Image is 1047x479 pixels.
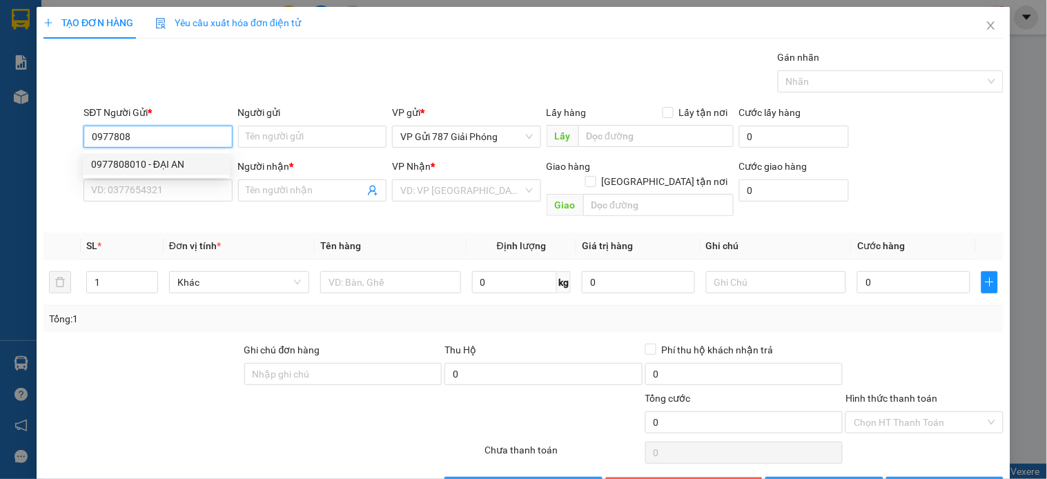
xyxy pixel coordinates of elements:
input: 0 [582,271,695,293]
button: delete [49,271,71,293]
div: Người gửi [238,105,386,120]
button: plus [981,271,998,293]
div: Tổng: 1 [49,311,405,326]
span: kg [557,271,571,293]
span: Yêu cầu xuất hóa đơn điện tử [155,17,301,28]
th: Ghi chú [701,233,852,260]
input: Cước giao hàng [739,179,850,202]
span: Tên hàng [320,240,361,251]
span: close [986,20,997,31]
span: Tổng cước [645,393,691,404]
input: Ghi chú đơn hàng [244,363,442,385]
label: Ghi chú đơn hàng [244,344,320,355]
span: Thu Hộ [444,344,476,355]
span: Lấy tận nơi [674,105,734,120]
button: Close [972,7,1010,46]
b: [DOMAIN_NAME] [184,11,333,34]
div: Chưa thanh toán [483,442,643,467]
span: Phí thu hộ khách nhận trả [656,342,779,358]
div: 0977808010 - ĐẠI AN [83,153,230,175]
span: VP Gửi 787 Giải Phóng [400,126,532,147]
span: Khác [177,272,301,293]
span: [GEOGRAPHIC_DATA] tận nơi [596,174,734,189]
div: Người nhận [238,159,386,174]
h2: VP Nhận: VP Hàng LC [72,80,333,167]
h2: ATCTRX72 [8,80,111,103]
span: plus [43,18,53,28]
div: 0977808010 - ĐẠI AN [91,157,222,172]
img: logo.jpg [8,11,77,80]
span: Giao [547,194,583,216]
span: SL [86,240,97,251]
img: icon [155,18,166,29]
b: Sao Việt [84,32,168,55]
span: Đơn vị tính [169,240,221,251]
span: TẠO ĐƠN HÀNG [43,17,133,28]
label: Hình thức thanh toán [845,393,937,404]
input: Ghi Chú [706,271,846,293]
span: plus [982,277,997,288]
label: Cước giao hàng [739,161,808,172]
span: VP Nhận [392,161,431,172]
span: Cước hàng [857,240,905,251]
label: Cước lấy hàng [739,107,801,118]
input: VD: Bàn, Ghế [320,271,460,293]
div: SĐT Người Gửi [84,105,232,120]
div: VP gửi [392,105,540,120]
span: Lấy hàng [547,107,587,118]
span: user-add [367,185,378,196]
input: Dọc đường [583,194,734,216]
label: Gán nhãn [778,52,820,63]
span: Lấy [547,125,578,147]
input: Dọc đường [578,125,734,147]
span: Định lượng [497,240,546,251]
span: Giao hàng [547,161,591,172]
span: Giá trị hàng [582,240,633,251]
input: Cước lấy hàng [739,126,850,148]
